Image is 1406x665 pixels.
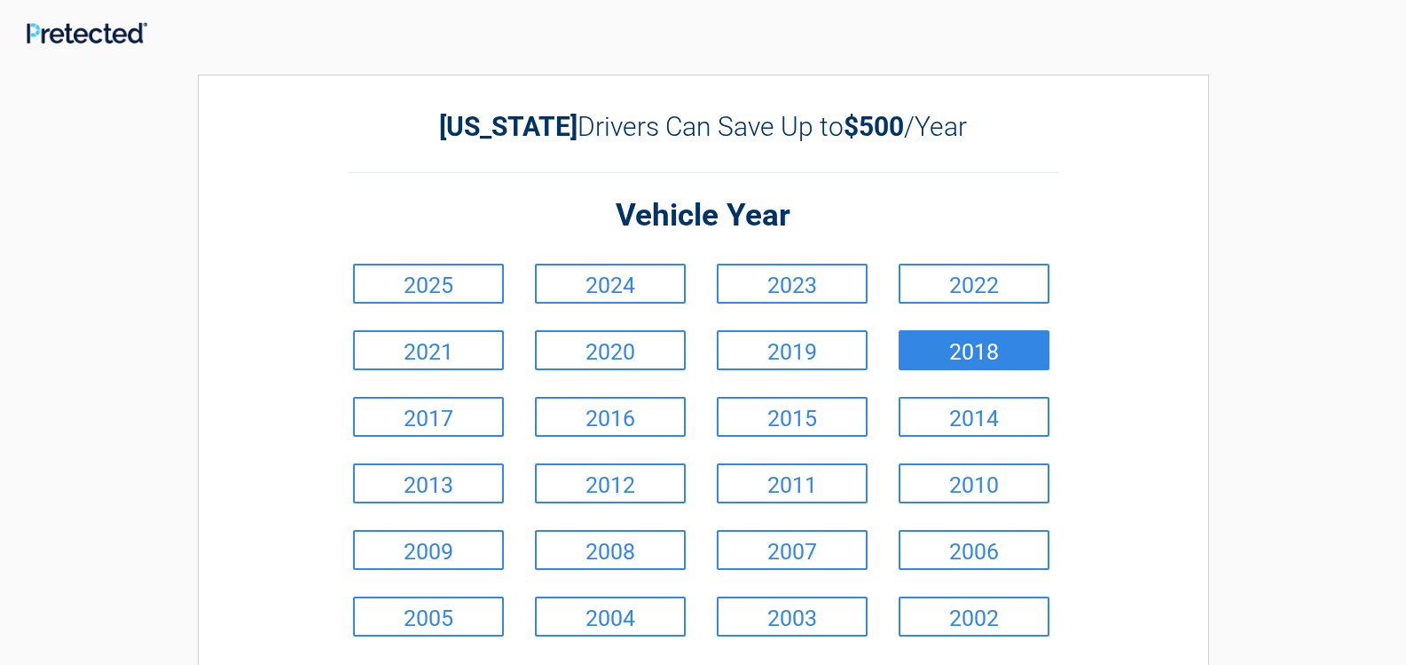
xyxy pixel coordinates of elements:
a: 2008 [535,530,686,570]
a: 2011 [717,463,868,503]
a: 2019 [717,330,868,370]
a: 2023 [717,264,868,304]
a: 2010 [899,463,1049,503]
a: 2025 [353,264,504,304]
a: 2005 [353,597,504,637]
a: 2003 [717,597,868,637]
a: 2020 [535,330,686,370]
a: 2013 [353,463,504,503]
a: 2021 [353,330,504,370]
a: 2007 [717,530,868,570]
a: 2012 [535,463,686,503]
b: $500 [844,111,904,142]
a: 2002 [899,597,1049,637]
img: Main Logo [27,22,147,44]
b: [US_STATE] [439,111,577,142]
a: 2004 [535,597,686,637]
a: 2009 [353,530,504,570]
h2: Drivers Can Save Up to /Year [349,111,1058,142]
a: 2022 [899,264,1049,304]
a: 2006 [899,530,1049,570]
a: 2017 [353,397,504,437]
a: 2015 [717,397,868,437]
a: 2018 [899,330,1049,370]
a: 2014 [899,397,1049,437]
a: 2024 [535,264,686,304]
h2: Vehicle Year [349,195,1058,237]
a: 2016 [535,397,686,437]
